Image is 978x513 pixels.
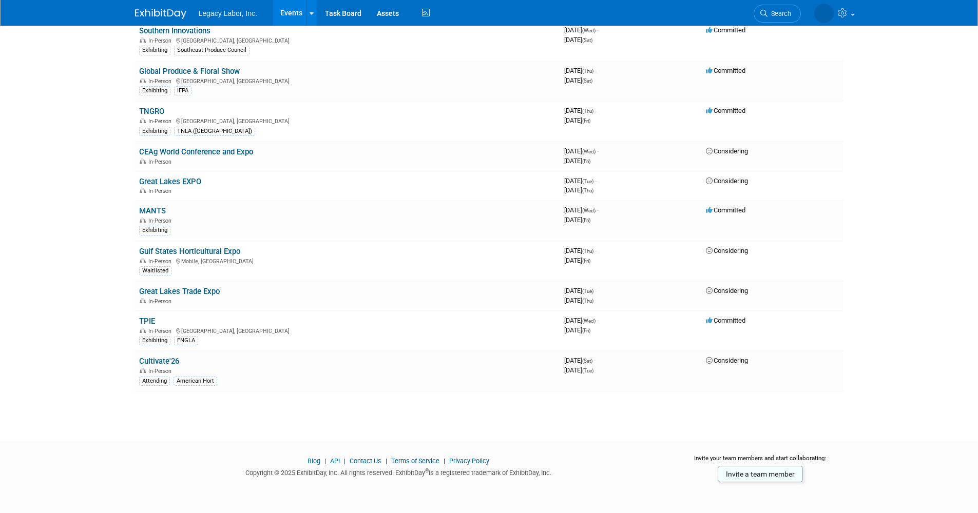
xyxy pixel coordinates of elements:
[595,287,597,294] span: -
[148,188,175,194] span: In-Person
[148,218,175,224] span: In-Person
[139,46,170,55] div: Exhibiting
[564,157,590,165] span: [DATE]
[139,127,170,136] div: Exhibiting
[174,336,198,345] div: FNGLA
[148,37,175,44] span: In-Person
[139,107,164,116] a: TNGRO
[140,368,146,373] img: In-Person Event
[425,468,429,473] sup: ®
[582,288,593,294] span: (Tue)
[564,177,597,185] span: [DATE]
[564,206,599,214] span: [DATE]
[441,457,448,465] span: |
[706,26,745,34] span: Committed
[330,457,340,465] a: API
[564,317,599,324] span: [DATE]
[582,159,590,164] span: (Fri)
[174,127,255,136] div: TNLA ([GEOGRAPHIC_DATA])
[706,67,745,74] span: Committed
[706,147,748,155] span: Considering
[140,78,146,83] img: In-Person Event
[140,159,146,164] img: In-Person Event
[768,10,791,17] span: Search
[582,298,593,304] span: (Thu)
[139,76,556,85] div: [GEOGRAPHIC_DATA], [GEOGRAPHIC_DATA]
[139,116,556,125] div: [GEOGRAPHIC_DATA], [GEOGRAPHIC_DATA]
[706,107,745,114] span: Committed
[564,26,599,34] span: [DATE]
[350,457,381,465] a: Contact Us
[199,9,257,17] span: Legacy Labor, Inc.
[582,188,593,193] span: (Thu)
[718,466,803,482] a: Invite a team member
[148,118,175,125] span: In-Person
[595,67,597,74] span: -
[139,256,556,265] div: Mobile, [GEOGRAPHIC_DATA]
[139,266,171,275] div: Waitlisted
[582,368,593,373] span: (Tue)
[706,177,748,185] span: Considering
[564,186,593,194] span: [DATE]
[308,457,320,465] a: Blog
[582,318,596,324] span: (Wed)
[706,247,748,254] span: Considering
[140,118,146,123] img: In-Person Event
[139,226,170,235] div: Exhibiting
[678,454,843,469] div: Invite your team members and start collaborating:
[564,36,592,44] span: [DATE]
[564,67,597,74] span: [DATE]
[706,317,745,324] span: Committed
[582,118,590,124] span: (Fri)
[135,9,186,19] img: ExhibitDay
[582,108,593,114] span: (Thu)
[597,317,599,324] span: -
[139,67,240,76] a: Global Produce & Floral Show
[139,26,210,35] a: Southern Innovations
[582,358,592,364] span: (Sat)
[564,297,593,304] span: [DATE]
[140,188,146,193] img: In-Person Event
[174,46,250,55] div: Southeast Produce Council
[597,26,599,34] span: -
[140,298,146,303] img: In-Person Event
[564,247,597,254] span: [DATE]
[582,179,593,184] span: (Tue)
[595,247,597,254] span: -
[174,86,191,95] div: IFPA
[564,76,592,84] span: [DATE]
[148,368,175,374] span: In-Person
[564,256,590,264] span: [DATE]
[582,78,592,84] span: (Sat)
[564,107,597,114] span: [DATE]
[135,466,663,478] div: Copyright © 2025 ExhibitDay, Inc. All rights reserved. ExhibitDay is a registered trademark of Ex...
[564,287,597,294] span: [DATE]
[564,147,599,155] span: [DATE]
[564,366,593,374] span: [DATE]
[140,37,146,43] img: In-Person Event
[754,5,801,23] a: Search
[139,357,179,366] a: Cultivate'26
[582,248,593,254] span: (Thu)
[582,208,596,213] span: (Wed)
[706,206,745,214] span: Committed
[148,258,175,265] span: In-Person
[582,258,590,264] span: (Fri)
[564,116,590,124] span: [DATE]
[140,218,146,223] img: In-Person Event
[148,159,175,165] span: In-Person
[139,317,155,326] a: TPIE
[148,78,175,85] span: In-Person
[582,149,596,154] span: (Wed)
[597,147,599,155] span: -
[341,457,348,465] span: |
[322,457,329,465] span: |
[148,298,175,305] span: In-Person
[582,218,590,223] span: (Fri)
[139,206,166,215] a: MANTS
[449,457,489,465] a: Privacy Policy
[595,107,597,114] span: -
[582,328,590,333] span: (Fri)
[139,336,170,345] div: Exhibiting
[139,36,556,44] div: [GEOGRAPHIC_DATA], [GEOGRAPHIC_DATA]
